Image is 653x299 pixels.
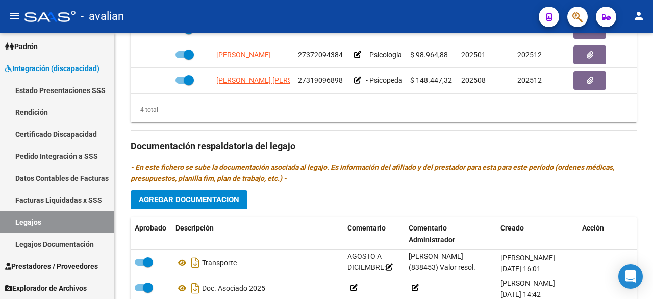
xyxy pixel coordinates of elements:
[366,51,614,59] span: - Psicología: 2 sesiones semanales - Lic. [PERSON_NAME] - Valor resol. vigente.
[343,217,405,251] datatable-header-cell: Comentario
[5,261,98,272] span: Prestadores / Proveedores
[347,224,386,232] span: Comentario
[216,76,327,84] span: [PERSON_NAME] [PERSON_NAME]
[131,139,637,153] h3: Documentación respaldatoria del legajo
[216,51,271,59] span: [PERSON_NAME]
[500,224,524,232] span: Creado
[5,283,87,294] span: Explorador de Archivos
[139,195,239,204] span: Agregar Documentacion
[410,51,448,59] span: $ 98.964,88
[409,224,455,244] span: Comentario Administrador
[131,163,614,182] i: - En este fichero se sube la documentación asociada al legajo. Es información del afiliado y del ...
[618,264,643,289] div: Open Intercom Messenger
[5,63,99,74] span: Integración (discapacidad)
[175,280,339,296] div: Doc. Asociado 2025
[347,252,393,272] span: AGOSTO A DICIEMBRE:
[175,224,214,232] span: Descripción
[171,217,343,251] datatable-header-cell: Descripción
[8,10,20,22] mat-icon: menu
[500,254,555,262] span: [PERSON_NAME]
[131,217,171,251] datatable-header-cell: Aprobado
[578,217,629,251] datatable-header-cell: Acción
[405,217,496,251] datatable-header-cell: Comentario Administrador
[5,41,38,52] span: Padrón
[81,5,124,28] span: - avalian
[131,190,247,209] button: Agregar Documentacion
[633,10,645,22] mat-icon: person
[410,76,452,84] span: $ 148.447,32
[582,224,604,232] span: Acción
[500,290,541,298] span: [DATE] 14:42
[135,224,166,232] span: Aprobado
[131,104,158,116] div: 4 total
[461,51,486,59] span: 202501
[461,76,486,84] span: 202508
[189,255,202,271] i: Descargar documento
[298,76,343,84] span: 27319096898
[500,265,541,273] span: [DATE] 16:01
[298,51,343,59] span: 27372094384
[189,280,202,296] i: Descargar documento
[496,217,578,251] datatable-header-cell: Creado
[517,76,542,84] span: 202512
[500,279,555,287] span: [PERSON_NAME]
[175,255,339,271] div: Transporte
[517,51,542,59] span: 202512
